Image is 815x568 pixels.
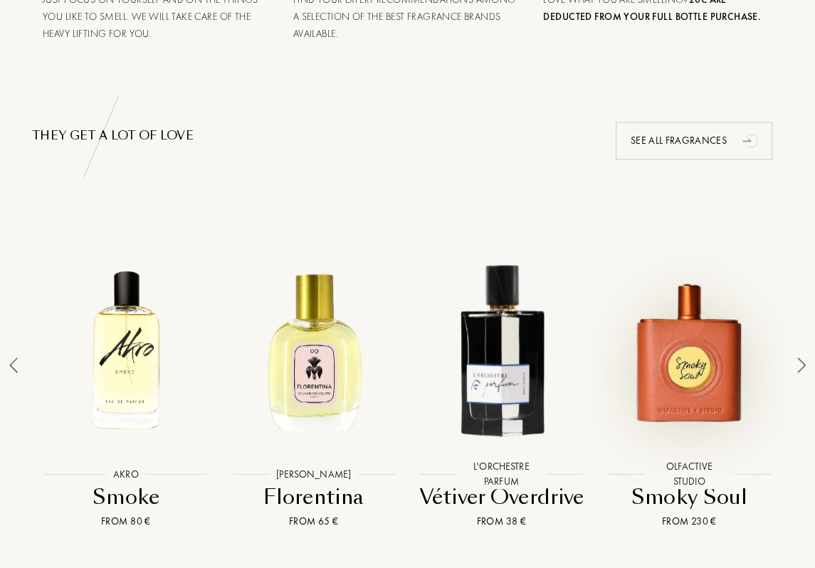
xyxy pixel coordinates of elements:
div: From 65 € [224,514,404,529]
div: animation [737,126,766,154]
div: Florentina [224,483,404,511]
div: From 80 € [36,514,216,529]
a: Smoky Soul Olfactive StudioOlfactive StudioSmoky SoulFrom 230 € [595,230,783,528]
div: L'Orchestre Parfum [456,459,547,489]
div: See all fragrances [616,122,772,159]
img: arrow_thin_left.png [9,357,18,373]
div: Smoky Soul [599,483,779,511]
div: [PERSON_NAME] [269,466,358,481]
div: Smoke [36,483,216,511]
div: From 38 € [411,514,592,529]
img: arrow_thin.png [797,357,806,373]
a: Smoke AkroAkroSmokeFrom 80 € [32,230,220,528]
div: Vétiver Overdrive [411,483,592,511]
div: Olfactive Studio [644,459,735,489]
a: Vétiver Overdrive L'Orchestre ParfumL'Orchestre ParfumVétiver OverdriveFrom 38 € [408,230,596,528]
a: Florentina Sylvaine Delacourte[PERSON_NAME]FlorentinaFrom 65 € [220,230,408,528]
div: From 230 € [599,514,779,529]
a: See all fragrancesanimation [605,122,783,159]
div: THEY GET A LOT OF LOVE [32,127,783,144]
div: Akro [106,466,146,481]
